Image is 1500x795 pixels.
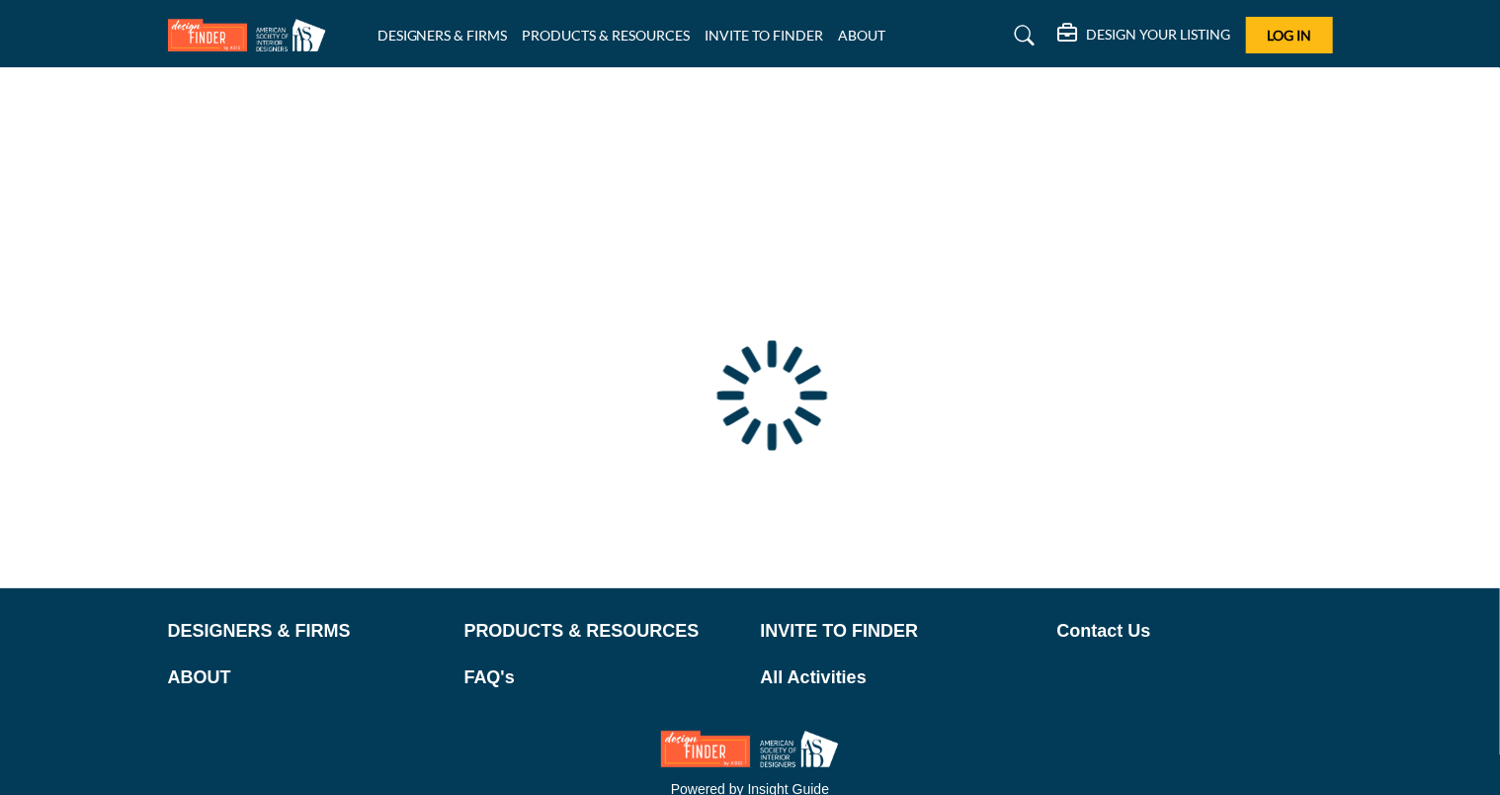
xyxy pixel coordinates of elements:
a: PRODUCTS & RESOURCES [464,618,740,645]
a: Search [995,20,1047,51]
h5: DESIGN YOUR LISTING [1087,26,1231,44]
a: DESIGNERS & FIRMS [377,27,508,44]
div: DESIGN YOUR LISTING [1058,24,1231,47]
img: Site Logo [168,19,336,51]
a: DESIGNERS & FIRMS [168,618,444,645]
button: Log In [1246,17,1333,53]
a: FAQ's [464,664,740,691]
a: INVITE TO FINDER [761,618,1037,645]
span: Log In [1267,27,1311,44]
a: PRODUCTS & RESOURCES [523,27,691,44]
a: ABOUT [168,664,444,691]
a: ABOUT [839,27,886,44]
img: No Site Logo [661,731,839,767]
a: INVITE TO FINDER [706,27,824,44]
a: Contact Us [1057,618,1333,645]
a: All Activities [761,664,1037,691]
